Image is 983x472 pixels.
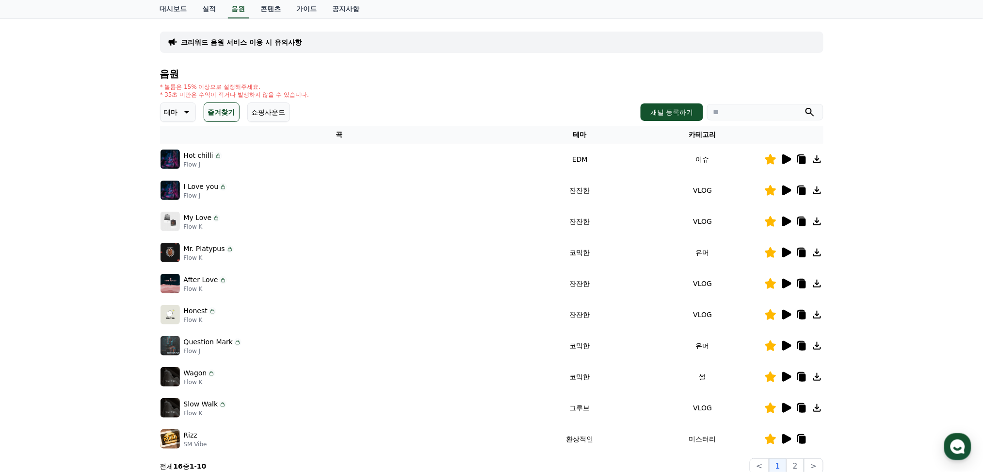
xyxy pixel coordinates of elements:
[641,237,764,268] td: 유머
[160,126,519,144] th: 곡
[641,206,764,237] td: VLOG
[184,337,233,347] p: Question Mark
[164,105,178,119] p: 테마
[181,37,302,47] a: 크리워드 음원 서비스 이용 시 유의사항
[641,361,764,392] td: 썰
[518,268,641,299] td: 잔잔한
[160,91,309,99] p: * 35초 미만은 수익이 적거나 발생하지 않을 수 있습니다.
[518,144,641,175] td: EDM
[161,181,180,200] img: music
[184,213,212,223] p: My Love
[247,102,290,122] button: 쇼핑사운드
[161,243,180,262] img: music
[184,409,227,417] p: Flow K
[518,126,641,144] th: 테마
[184,285,227,293] p: Flow K
[184,223,221,231] p: Flow K
[31,322,36,330] span: 홈
[184,192,227,200] p: Flow J
[3,308,64,332] a: 홈
[161,274,180,293] img: music
[184,399,218,409] p: Slow Walk
[641,175,764,206] td: VLOG
[89,323,100,331] span: 대화
[184,275,218,285] p: After Love
[197,462,206,470] strong: 10
[184,440,207,448] p: SM Vibe
[641,392,764,423] td: VLOG
[160,102,196,122] button: 테마
[161,305,180,324] img: music
[518,206,641,237] td: 잔잔한
[160,83,309,91] p: * 볼륨은 15% 이상으로 설정해주세요.
[174,462,183,470] strong: 16
[641,268,764,299] td: VLOG
[518,299,641,330] td: 잔잔한
[184,368,207,378] p: Wagon
[641,103,703,121] button: 채널 등록하기
[184,430,197,440] p: Rizz
[184,316,216,324] p: Flow K
[518,423,641,455] td: 환상적인
[64,308,125,332] a: 대화
[641,299,764,330] td: VLOG
[184,378,216,386] p: Flow K
[641,126,764,144] th: 카테고리
[184,151,213,161] p: Hot chilli
[518,392,641,423] td: 그루브
[160,461,207,471] p: 전체 중 -
[184,182,219,192] p: I Love you
[204,102,240,122] button: 즐겨찾기
[161,398,180,418] img: music
[518,330,641,361] td: 코믹한
[641,144,764,175] td: 이슈
[184,254,234,262] p: Flow K
[190,462,194,470] strong: 1
[161,429,180,449] img: music
[150,322,161,330] span: 설정
[161,336,180,355] img: music
[161,212,180,231] img: music
[518,175,641,206] td: 잔잔한
[184,306,208,316] p: Honest
[161,367,180,387] img: music
[641,423,764,455] td: 미스터리
[184,244,225,254] p: Mr. Platypus
[125,308,186,332] a: 설정
[518,237,641,268] td: 코믹한
[641,330,764,361] td: 유머
[160,68,823,79] h4: 음원
[184,161,222,169] p: Flow J
[161,150,180,169] img: music
[184,347,242,355] p: Flow J
[518,361,641,392] td: 코믹한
